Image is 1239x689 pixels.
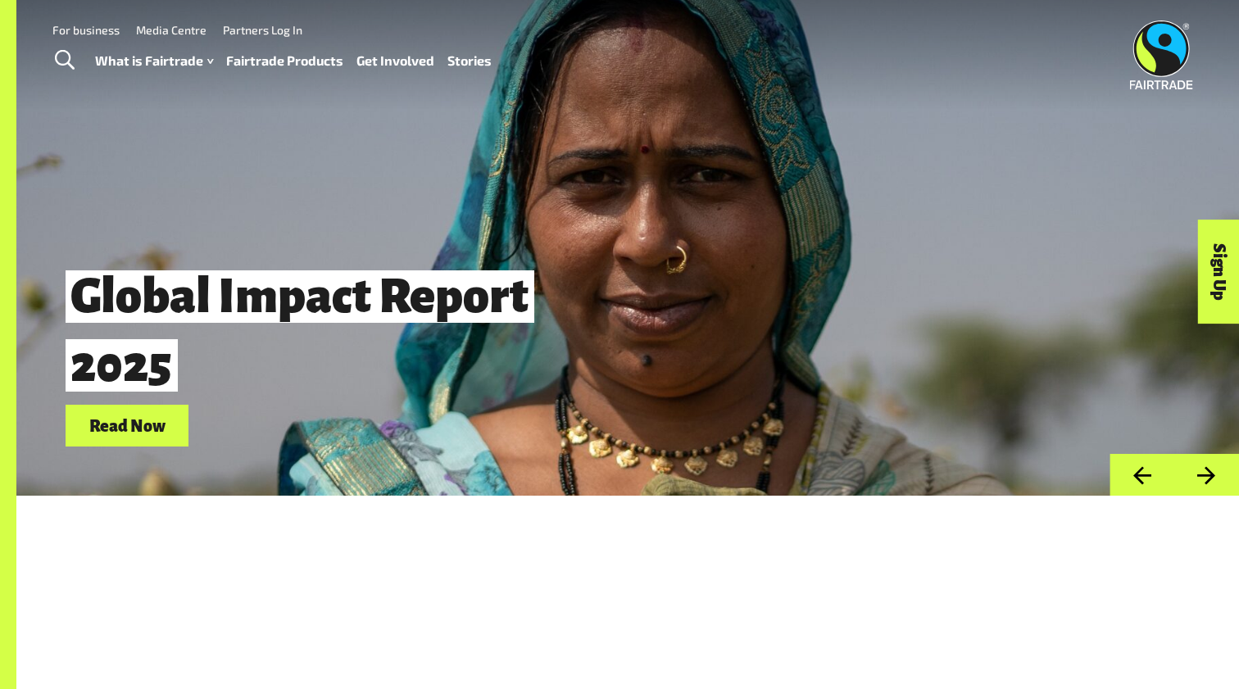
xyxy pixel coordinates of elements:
a: Get Involved [356,49,434,73]
a: Read Now [66,405,188,446]
img: Fairtrade Australia New Zealand logo [1130,20,1193,89]
button: Previous [1110,454,1174,496]
a: Partners Log In [223,23,302,37]
a: Fairtrade Products [226,49,343,73]
a: What is Fairtrade [95,49,213,73]
a: For business [52,23,120,37]
a: Media Centre [136,23,206,37]
button: Next [1174,454,1239,496]
a: Stories [447,49,492,73]
a: Toggle Search [44,40,84,81]
span: Global Impact Report 2025 [66,270,534,391]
